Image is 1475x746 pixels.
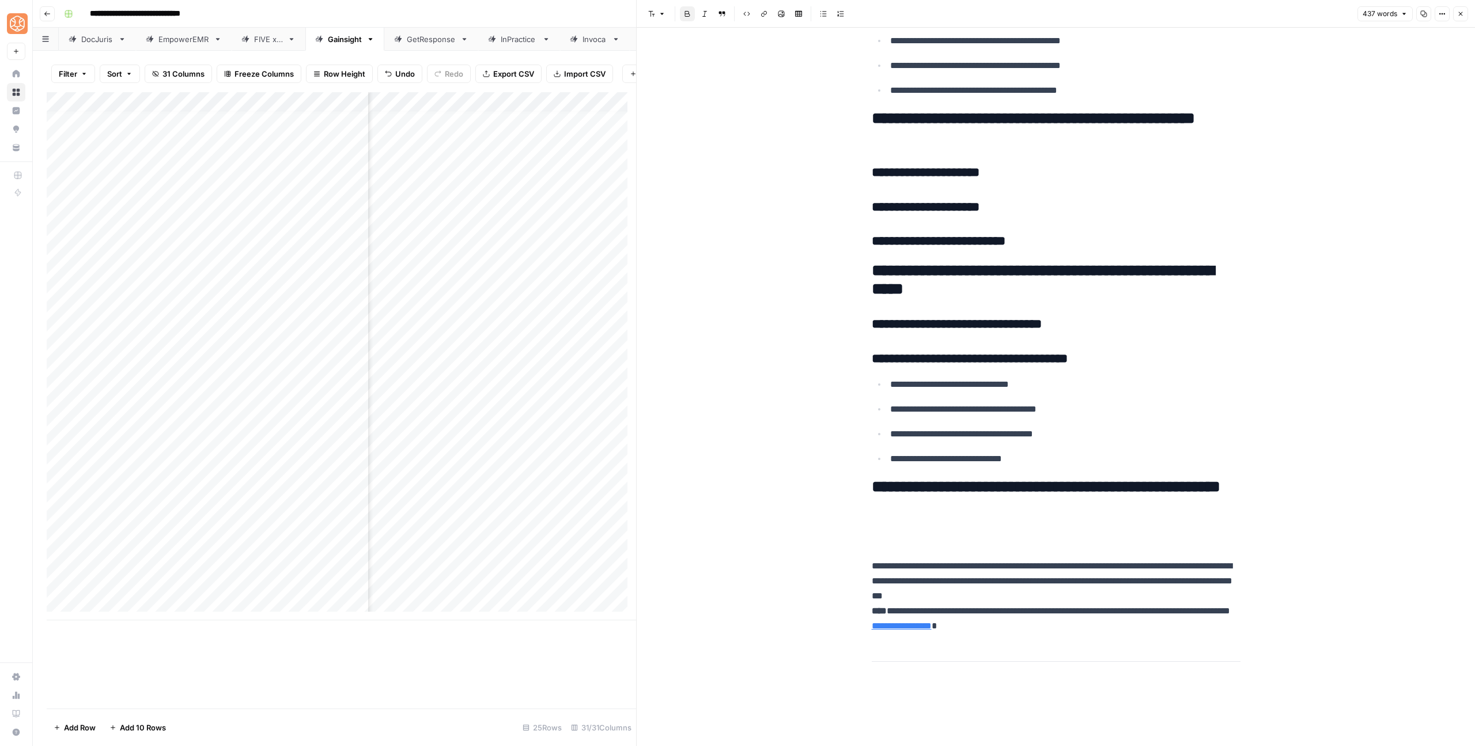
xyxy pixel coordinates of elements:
[7,668,25,686] a: Settings
[328,33,362,45] div: Gainsight
[254,33,283,45] div: FIVE x 5
[306,65,373,83] button: Row Height
[81,33,114,45] div: DocJuris
[100,65,140,83] button: Sort
[445,68,463,80] span: Redo
[120,722,166,733] span: Add 10 Rows
[560,28,630,51] a: Invoca
[324,68,365,80] span: Row Height
[47,718,103,737] button: Add Row
[7,13,28,34] img: SimpleTiger Logo
[235,68,294,80] span: Freeze Columns
[518,718,566,737] div: 25 Rows
[583,33,607,45] div: Invoca
[51,65,95,83] button: Filter
[564,68,606,80] span: Import CSV
[407,33,456,45] div: GetResponse
[7,138,25,157] a: Your Data
[7,65,25,83] a: Home
[427,65,471,83] button: Redo
[1363,9,1397,19] span: 437 words
[501,33,538,45] div: InPractice
[566,718,636,737] div: 31/31 Columns
[217,65,301,83] button: Freeze Columns
[136,28,232,51] a: EmpowerEMR
[7,686,25,704] a: Usage
[7,704,25,723] a: Learning Hub
[103,718,173,737] button: Add 10 Rows
[546,65,613,83] button: Import CSV
[158,33,209,45] div: EmpowerEMR
[145,65,212,83] button: 31 Columns
[630,28,717,51] a: SimpleTiger
[395,68,415,80] span: Undo
[59,68,77,80] span: Filter
[1357,6,1413,21] button: 437 words
[107,68,122,80] span: Sort
[59,28,136,51] a: DocJuris
[377,65,422,83] button: Undo
[7,120,25,138] a: Opportunities
[64,722,96,733] span: Add Row
[384,28,478,51] a: GetResponse
[162,68,205,80] span: 31 Columns
[7,9,25,38] button: Workspace: SimpleTiger
[305,28,384,51] a: Gainsight
[475,65,542,83] button: Export CSV
[7,83,25,101] a: Browse
[7,101,25,120] a: Insights
[7,723,25,741] button: Help + Support
[493,68,534,80] span: Export CSV
[232,28,305,51] a: FIVE x 5
[478,28,560,51] a: InPractice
